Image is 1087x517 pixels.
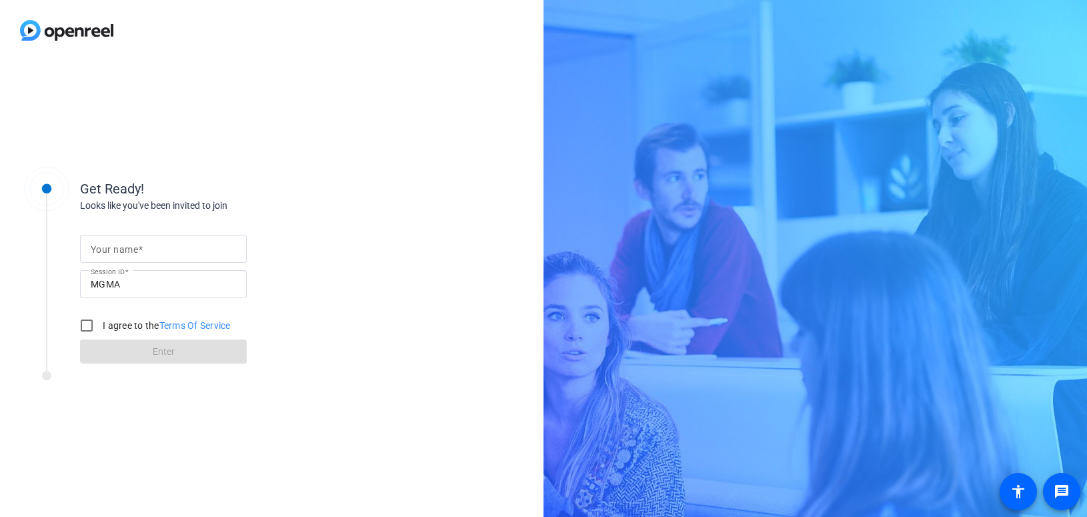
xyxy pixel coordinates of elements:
div: Looks like you've been invited to join [80,199,347,213]
label: I agree to the [100,319,231,332]
mat-icon: message [1054,484,1070,500]
mat-icon: accessibility [1010,484,1026,500]
a: Terms Of Service [159,320,231,331]
div: Get Ready! [80,179,347,199]
mat-label: Your name [91,244,138,255]
mat-label: Session ID [91,268,125,276]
